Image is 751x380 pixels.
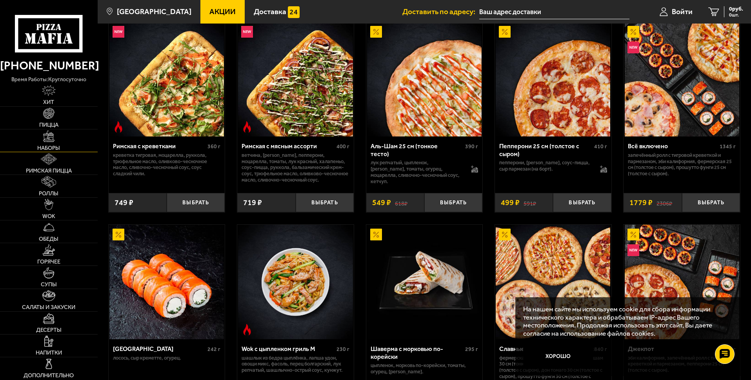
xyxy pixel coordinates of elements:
span: [GEOGRAPHIC_DATA] [117,8,191,15]
img: Острое блюдо [241,121,253,133]
span: 1779 ₽ [629,199,653,207]
p: На нашем сайте мы используем cookie для сбора информации технического характера и обрабатываем IP... [523,305,728,338]
span: 360 г [207,143,220,150]
s: 591 ₽ [524,199,536,207]
img: Новинка [627,244,639,256]
div: Пепперони 25 см (толстое с сыром) [499,142,592,157]
a: Острое блюдоWok с цыпленком гриль M [237,225,354,339]
span: Римская пицца [26,168,72,174]
div: Wok с цыпленком гриль M [242,345,335,353]
span: Пицца [39,122,58,128]
img: Акционный [627,229,639,240]
img: Новинка [241,26,253,38]
span: Доставить по адресу: [402,8,479,15]
img: Шаверма с морковью по-корейски [367,225,482,339]
span: 295 г [465,346,478,353]
span: Доставка [254,8,286,15]
a: НовинкаОстрое блюдоРимская с креветками [109,22,225,136]
a: АкционныйСлавные парни [495,225,611,339]
span: WOK [42,213,55,219]
span: 230 г [336,346,349,353]
div: Славные парни [499,345,589,353]
div: Шаверма с морковью по-корейски [371,345,464,360]
s: 2306 ₽ [656,199,672,207]
a: АкционныйАль-Шам 25 см (тонкое тесто) [366,22,483,136]
p: лосось, Сыр креметте, огурец. [113,355,221,361]
img: Wok с цыпленком гриль M [238,225,353,339]
span: Хит [43,99,54,105]
span: Супы [41,282,57,287]
p: ветчина, [PERSON_NAME], пепперони, моцарелла, томаты, лук красный, халапеньо, соус-пицца, руккола... [242,152,349,184]
img: Акционный [113,229,124,240]
img: Аль-Шам 25 см (тонкое тесто) [367,22,482,136]
a: АкционныйПепперони 25 см (толстое с сыром) [495,22,611,136]
img: Острое блюдо [113,121,124,133]
img: Всё включено [625,22,739,136]
span: 749 ₽ [115,199,133,207]
div: [GEOGRAPHIC_DATA] [113,345,206,353]
img: Акционный [627,26,639,38]
img: Акционный [499,229,511,240]
span: 1345 г [720,143,736,150]
span: 549 ₽ [372,199,391,207]
img: Новинка [113,26,124,38]
a: АкционныйШаверма с морковью по-корейски [366,225,483,339]
div: Всё включено [628,142,718,150]
img: 15daf4d41897b9f0e9f617042186c801.svg [288,6,300,18]
p: цыпленок, морковь по-корейски, томаты, огурец, [PERSON_NAME]. [371,362,478,375]
span: 499 ₽ [501,199,520,207]
span: 719 ₽ [243,199,262,207]
a: АкционныйНовинкаДжекпот [624,225,740,339]
span: 242 г [207,346,220,353]
img: Акционный [499,26,511,38]
button: Хорошо [523,345,594,369]
img: Римская с мясным ассорти [238,22,353,136]
span: 400 г [336,143,349,150]
img: Острое блюдо [241,324,253,336]
img: Акционный [370,26,382,38]
span: Войти [672,8,693,15]
p: лук репчатый, цыпленок, [PERSON_NAME], томаты, огурец, моцарелла, сливочно-чесночный соус, кетчуп. [371,160,464,185]
img: Новинка [627,42,639,53]
img: Римская с креветками [109,22,224,136]
img: Пепперони 25 см (толстое с сыром) [496,22,610,136]
span: Наборы [37,145,60,151]
div: Римская с креветками [113,142,206,150]
div: Римская с мясным ассорти [242,142,335,150]
span: Напитки [36,350,62,356]
button: Выбрать [553,193,611,212]
span: Роллы [39,191,58,196]
span: Акции [209,8,236,15]
span: Десерты [36,327,62,333]
s: 618 ₽ [395,199,407,207]
span: Дополнительно [24,373,74,378]
img: Джекпот [625,225,739,339]
a: АкционныйФиладельфия [109,225,225,339]
span: Обеды [39,236,58,242]
img: Филадельфия [109,225,224,339]
p: креветка тигровая, моцарелла, руккола, трюфельное масло, оливково-чесночное масло, сливочно-чесно... [113,152,221,177]
span: 0 руб. [729,6,743,12]
p: пепперони, [PERSON_NAME], соус-пицца, сыр пармезан (на борт). [499,160,592,172]
a: АкционныйНовинкаВсё включено [624,22,740,136]
span: 410 г [594,143,607,150]
p: Запечённый ролл с тигровой креветкой и пармезаном, Эби Калифорния, Фермерская 25 см (толстое с сы... [628,152,736,177]
button: Выбрать [296,193,354,212]
input: Ваш адрес доставки [479,5,629,19]
span: 390 г [465,143,478,150]
p: шашлык из бедра цыплёнка, лапша удон, овощи микс, фасоль, перец болгарский, лук репчатый, шашлычн... [242,355,349,374]
button: Выбрать [424,193,482,212]
img: Славные парни [496,225,610,339]
span: Салаты и закуски [22,304,75,310]
span: Горячее [37,259,60,265]
div: Аль-Шам 25 см (тонкое тесто) [371,142,464,157]
span: 0 шт. [729,13,743,17]
a: НовинкаОстрое блюдоРимская с мясным ассорти [237,22,354,136]
button: Выбрать [682,193,740,212]
img: Акционный [370,229,382,240]
button: Выбрать [167,193,225,212]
